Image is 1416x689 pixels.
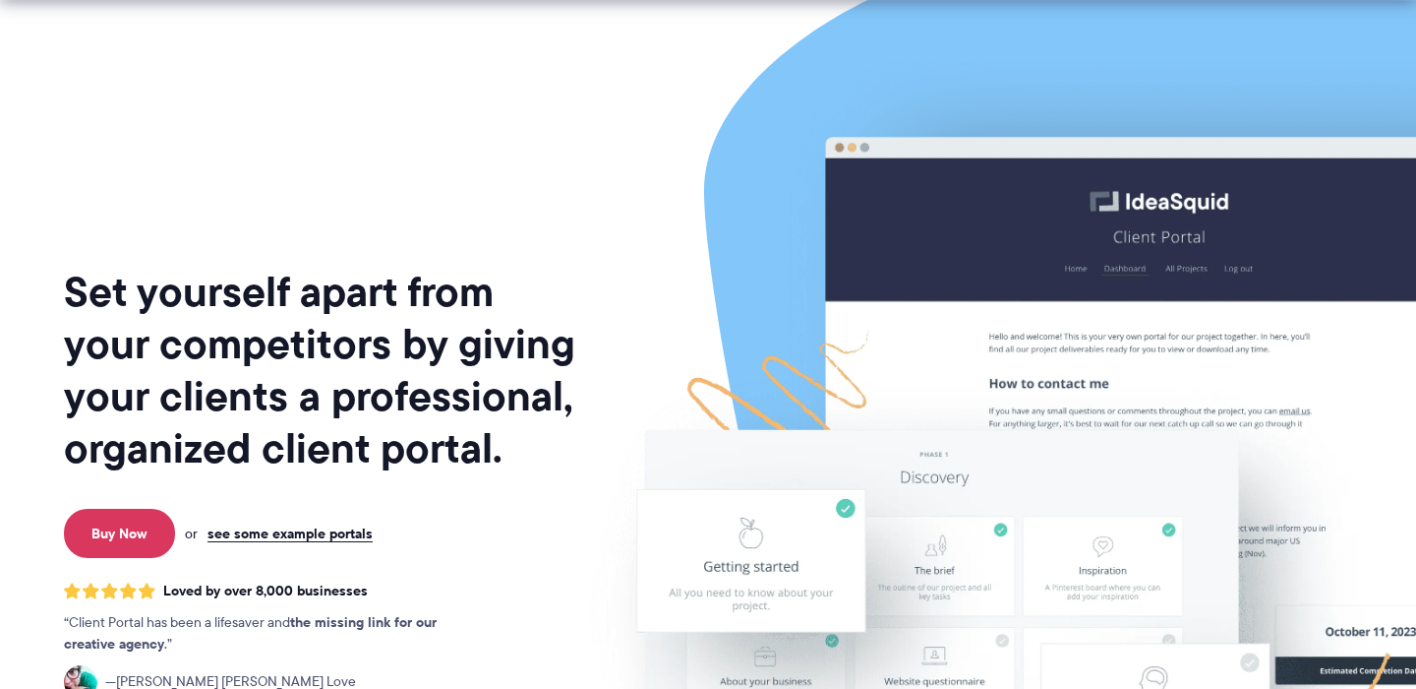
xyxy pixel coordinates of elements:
a: see some example portals [207,525,373,542]
span: Loved by over 8,000 businesses [163,583,368,599]
a: Buy Now [64,509,175,558]
strong: the missing link for our creative agency [64,611,437,655]
span: or [185,525,198,542]
p: Client Portal has been a lifesaver and . [64,612,477,656]
h1: Set yourself apart from your competitors by giving your clients a professional, organized client ... [64,266,579,474]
